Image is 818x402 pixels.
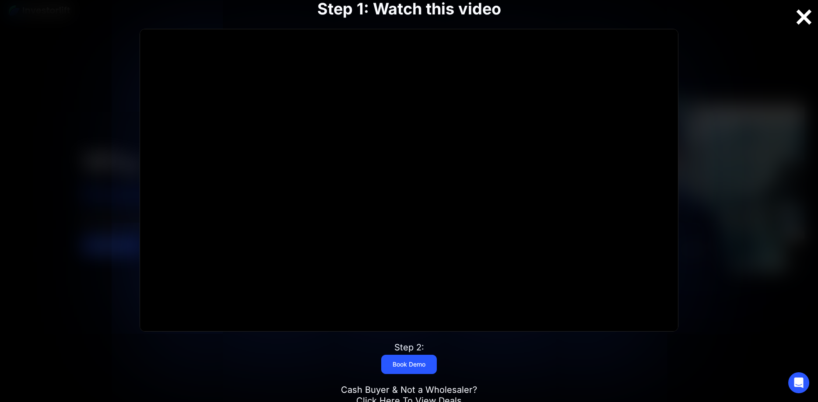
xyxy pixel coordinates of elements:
div: Open Intercom Messenger [788,372,809,393]
div: Step 2: [394,342,424,353]
a: Book Demo [381,355,437,374]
